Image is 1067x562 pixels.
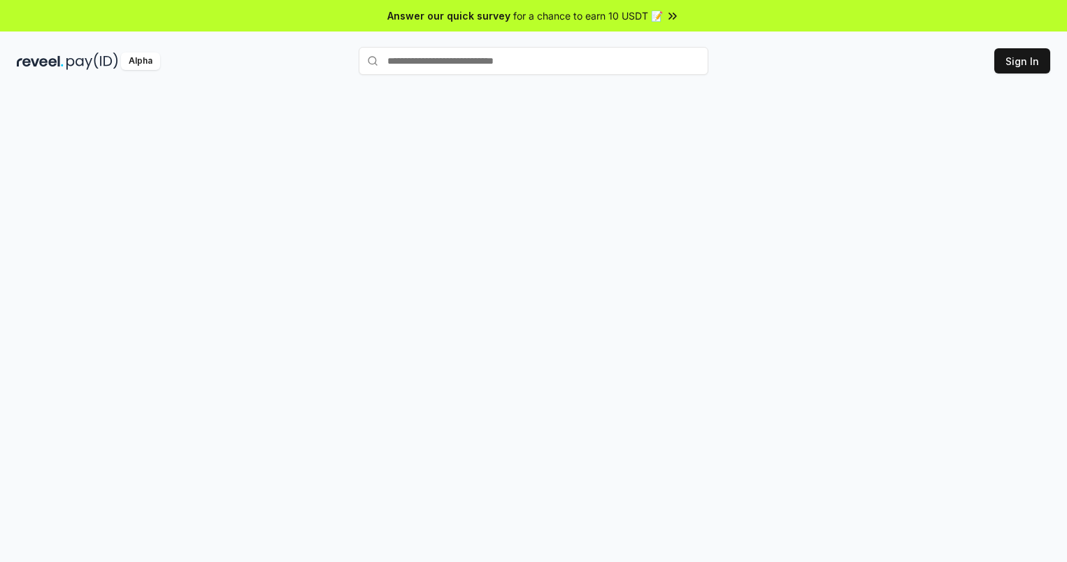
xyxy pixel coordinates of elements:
div: Alpha [121,52,160,70]
img: pay_id [66,52,118,70]
button: Sign In [994,48,1050,73]
span: Answer our quick survey [387,8,510,23]
span: for a chance to earn 10 USDT 📝 [513,8,663,23]
img: reveel_dark [17,52,64,70]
